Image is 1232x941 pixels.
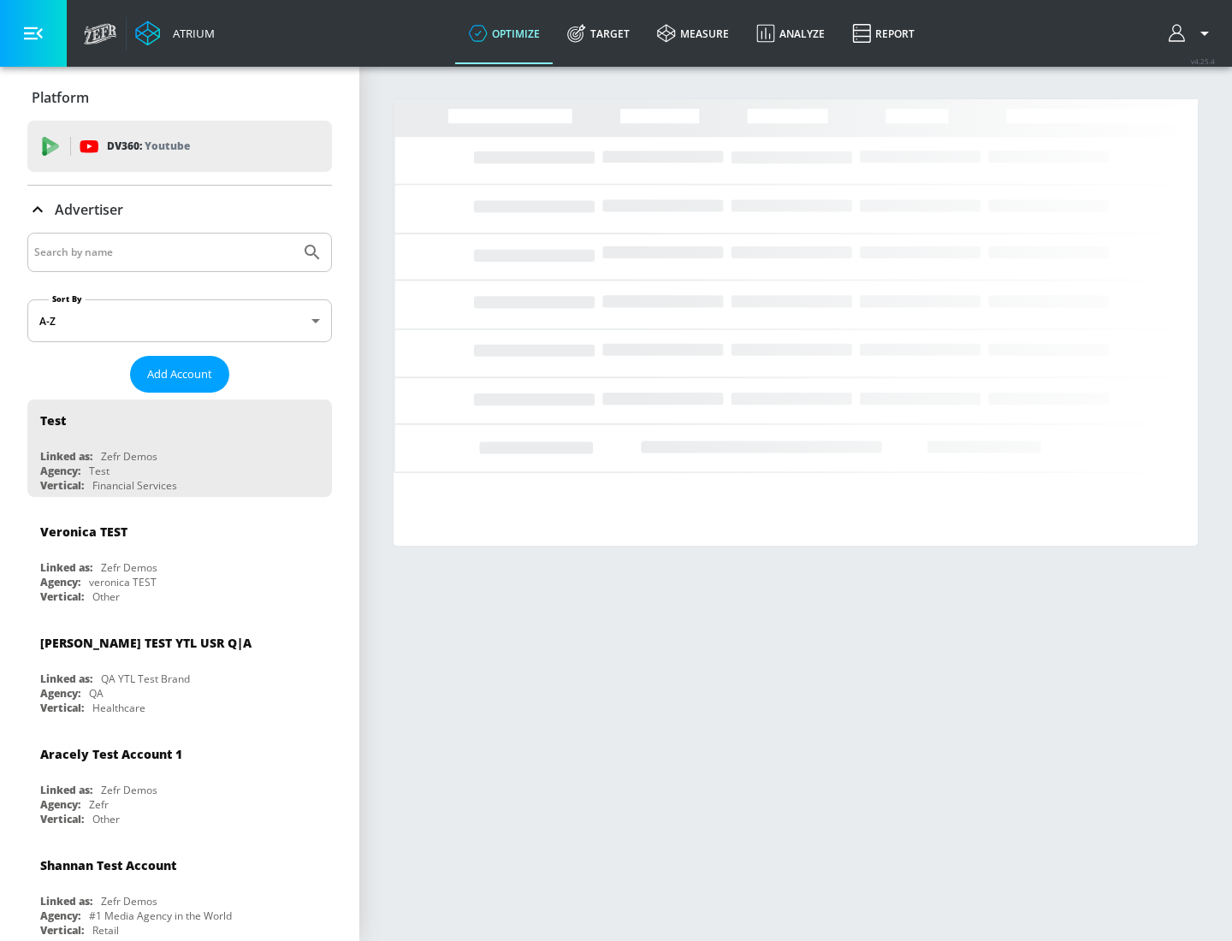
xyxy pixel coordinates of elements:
a: optimize [455,3,554,64]
div: Platform [27,74,332,121]
div: Zefr [89,797,109,812]
div: [PERSON_NAME] TEST YTL USR Q|A [40,635,252,651]
label: Sort By [49,293,86,305]
div: Linked as: [40,783,92,797]
p: DV360: [107,137,190,156]
div: QA [89,686,104,701]
div: QA YTL Test Brand [101,672,190,686]
div: Financial Services [92,478,177,493]
div: Zefr Demos [101,894,157,908]
div: Linked as: [40,449,92,464]
div: Test [89,464,110,478]
span: v 4.25.4 [1191,56,1215,66]
div: Advertiser [27,186,332,234]
p: Advertiser [55,200,123,219]
a: Analyze [743,3,838,64]
div: Healthcare [92,701,145,715]
div: Test [40,412,66,429]
a: measure [643,3,743,64]
span: Add Account [147,364,212,384]
div: A-Z [27,299,332,342]
div: Veronica TESTLinked as:Zefr DemosAgency:veronica TESTVertical:Other [27,511,332,608]
div: Vertical: [40,923,84,938]
div: TestLinked as:Zefr DemosAgency:TestVertical:Financial Services [27,399,332,497]
div: Retail [92,923,119,938]
div: Vertical: [40,812,84,826]
div: Agency: [40,686,80,701]
div: Other [92,589,120,604]
div: Linked as: [40,894,92,908]
div: Aracely Test Account 1Linked as:Zefr DemosAgency:ZefrVertical:Other [27,733,332,831]
div: Aracely Test Account 1 [40,746,182,762]
div: Vertical: [40,701,84,715]
div: Zefr Demos [101,783,157,797]
div: #1 Media Agency in the World [89,908,232,923]
div: DV360: Youtube [27,121,332,172]
button: Add Account [130,356,229,393]
div: Atrium [166,26,215,41]
div: Agency: [40,464,80,478]
p: Platform [32,88,89,107]
div: Agency: [40,908,80,923]
div: Linked as: [40,560,92,575]
div: Shannan Test Account [40,857,176,873]
div: Agency: [40,797,80,812]
a: Target [554,3,643,64]
div: Linked as: [40,672,92,686]
div: Other [92,812,120,826]
input: Search by name [34,241,293,263]
div: Zefr Demos [101,449,157,464]
div: Agency: [40,575,80,589]
a: Report [838,3,928,64]
div: [PERSON_NAME] TEST YTL USR Q|ALinked as:QA YTL Test BrandAgency:QAVertical:Healthcare [27,622,332,719]
div: Zefr Demos [101,560,157,575]
div: Vertical: [40,589,84,604]
div: Veronica TEST [40,524,127,540]
p: Youtube [145,137,190,155]
a: Atrium [135,21,215,46]
div: veronica TEST [89,575,157,589]
div: Vertical: [40,478,84,493]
